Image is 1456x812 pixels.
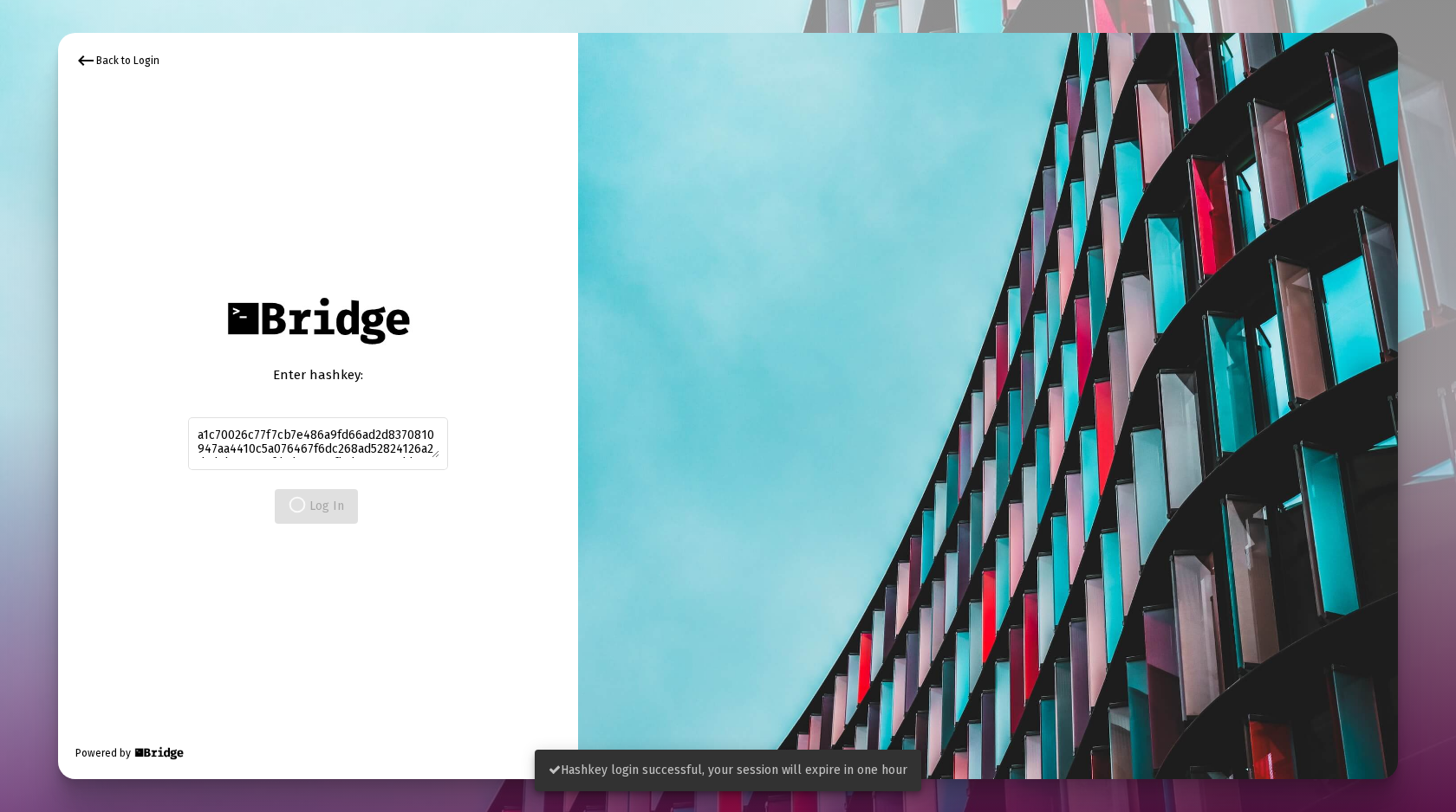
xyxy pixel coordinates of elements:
span: Hashkey login successful, your session will expire in one hour [549,763,907,777]
img: Bridge Financial Technology Logo [133,744,185,762]
div: Enter hashkey: [188,366,448,383]
div: Powered by [75,744,185,762]
button: Log In [275,489,358,524]
span: Log In [289,499,344,513]
img: Bridge Financial Technology Logo [218,288,417,353]
div: Back to Login [75,50,159,71]
mat-icon: keyboard_backspace [75,50,96,71]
